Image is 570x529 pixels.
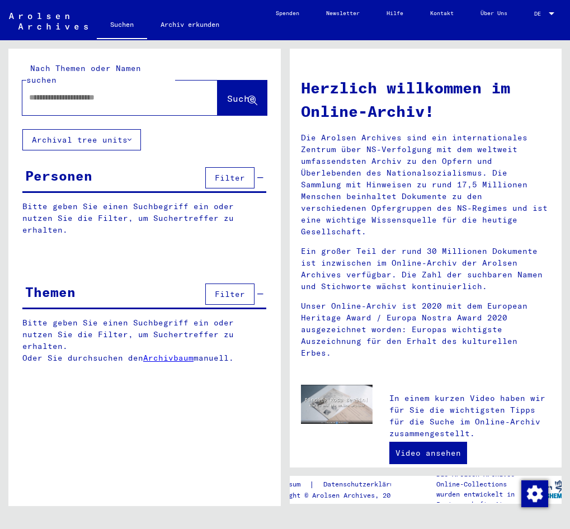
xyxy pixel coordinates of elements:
[143,353,194,363] a: Archivbaum
[389,393,550,440] p: In einem kurzen Video haben wir für Sie die wichtigsten Tipps für die Suche im Online-Archiv zusa...
[205,167,255,188] button: Filter
[22,317,267,364] p: Bitte geben Sie einen Suchbegriff ein oder nutzen Sie die Filter, um Suchertreffer zu erhalten. O...
[521,480,548,507] img: Zustimmung ändern
[205,284,255,305] button: Filter
[265,490,415,500] p: Copyright © Arolsen Archives, 2021
[22,129,141,150] button: Archival tree units
[227,93,255,104] span: Suche
[301,245,551,292] p: Ein großer Teil der rund 30 Millionen Dokumente ist inzwischen im Online-Archiv der Arolsen Archi...
[147,11,233,38] a: Archiv erkunden
[301,76,551,123] h1: Herzlich willkommen im Online-Archiv!
[534,11,547,17] span: DE
[301,385,373,424] img: video.jpg
[265,479,415,490] div: |
[436,489,527,509] p: wurden entwickelt in Partnerschaft mit
[215,173,245,183] span: Filter
[314,479,415,490] a: Datenschutzerklärung
[215,289,245,299] span: Filter
[436,469,527,489] p: Die Arolsen Archives Online-Collections
[25,282,76,302] div: Themen
[25,166,92,186] div: Personen
[301,132,551,238] p: Die Arolsen Archives sind ein internationales Zentrum über NS-Verfolgung mit dem weltweit umfasse...
[301,300,551,359] p: Unser Online-Archiv ist 2020 mit dem European Heritage Award / Europa Nostra Award 2020 ausgezeic...
[26,63,141,85] mat-label: Nach Themen oder Namen suchen
[521,480,548,507] div: Zustimmung ändern
[9,13,88,30] img: Arolsen_neg.svg
[22,201,266,236] p: Bitte geben Sie einen Suchbegriff ein oder nutzen Sie die Filter, um Suchertreffer zu erhalten.
[97,11,147,40] a: Suchen
[389,442,467,464] a: Video ansehen
[218,81,267,115] button: Suche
